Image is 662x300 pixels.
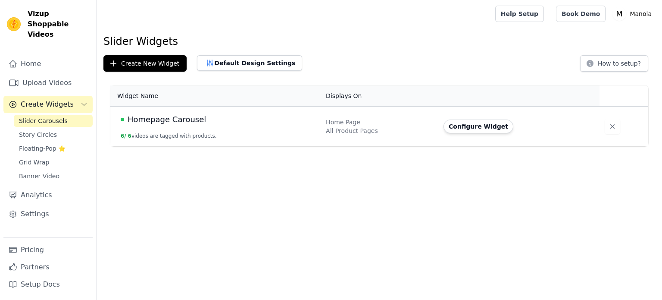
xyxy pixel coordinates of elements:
[19,117,68,125] span: Slider Carousels
[7,17,21,31] img: Vizup
[14,115,93,127] a: Slider Carousels
[3,259,93,276] a: Partners
[128,114,206,126] span: Homepage Carousel
[3,74,93,92] a: Upload Videos
[3,186,93,204] a: Analytics
[605,119,620,134] button: Delete widget
[19,130,57,139] span: Story Circles
[326,118,433,126] div: Home Page
[580,61,648,69] a: How to setup?
[3,241,93,259] a: Pricing
[14,156,93,168] a: Grid Wrap
[103,35,655,48] h1: Slider Widgets
[197,55,302,71] button: Default Design Settings
[14,129,93,141] a: Story Circles
[19,158,49,167] span: Grid Wrap
[3,55,93,73] a: Home
[616,9,623,18] text: M
[3,205,93,223] a: Settings
[556,6,606,22] a: Book Demo
[626,6,655,22] p: Manola
[326,126,433,135] div: All Product Pages
[19,172,59,180] span: Banner Video
[128,133,131,139] span: 6
[110,85,321,107] th: Widget Name
[28,9,89,40] span: Vizup Shoppable Videos
[3,276,93,293] a: Setup Docs
[103,55,187,72] button: Create New Widget
[19,144,66,153] span: Floating-Pop ⭐
[443,120,513,133] button: Configure Widget
[612,6,655,22] button: M Manola
[580,55,648,72] button: How to setup?
[14,170,93,182] a: Banner Video
[321,85,438,107] th: Displays On
[14,142,93,155] a: Floating-Pop ⭐
[121,133,217,139] button: 6/ 6videos are tagged with products.
[495,6,544,22] a: Help Setup
[21,99,74,110] span: Create Widgets
[121,133,126,139] span: 6 /
[121,118,124,121] span: Live Published
[3,96,93,113] button: Create Widgets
